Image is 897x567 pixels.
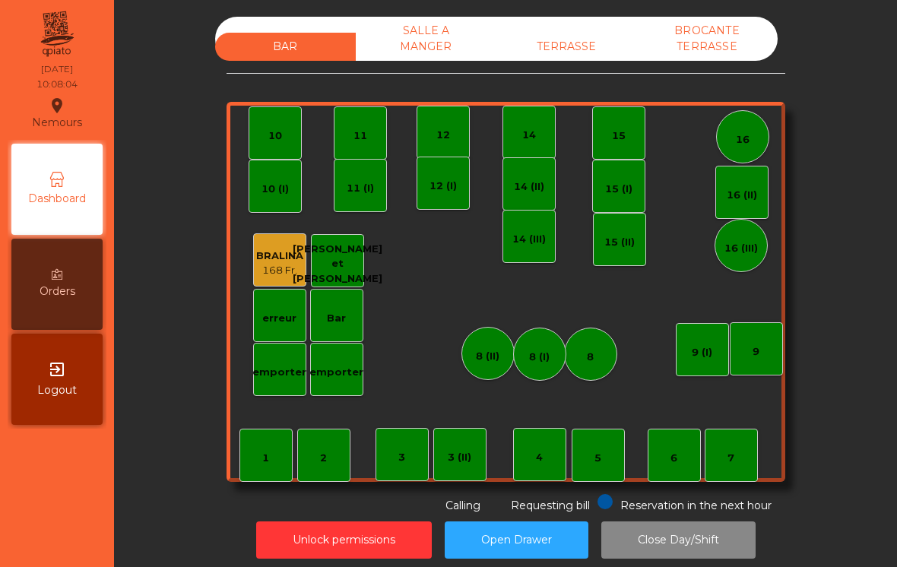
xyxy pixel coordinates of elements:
[529,350,550,365] div: 8 (I)
[398,450,405,465] div: 3
[261,182,289,197] div: 10 (I)
[476,349,499,364] div: 8 (II)
[38,8,75,61] img: qpiato
[594,451,601,466] div: 5
[605,182,632,197] div: 15 (I)
[28,191,86,207] span: Dashboard
[293,242,382,287] div: [PERSON_NAME] et [PERSON_NAME]
[268,128,282,144] div: 10
[40,283,75,299] span: Orders
[347,181,374,196] div: 11 (I)
[514,179,544,195] div: 14 (II)
[48,97,66,115] i: location_on
[215,33,356,61] div: BAR
[327,311,346,326] div: Bar
[309,365,363,380] div: emporter
[522,128,536,143] div: 14
[429,179,457,194] div: 12 (I)
[448,450,471,465] div: 3 (II)
[320,451,327,466] div: 2
[48,360,66,379] i: exit_to_app
[445,521,588,559] button: Open Drawer
[256,249,303,264] div: BRALINA
[445,499,480,512] span: Calling
[753,344,759,360] div: 9
[356,17,496,61] div: SALLE A MANGER
[587,350,594,365] div: 8
[262,451,269,466] div: 1
[601,521,756,559] button: Close Day/Shift
[620,499,772,512] span: Reservation in the next hour
[36,78,78,91] div: 10:08:04
[41,62,73,76] div: [DATE]
[256,263,303,278] div: 168 Fr.
[727,451,734,466] div: 7
[692,345,712,360] div: 9 (I)
[736,132,750,147] div: 16
[436,128,450,143] div: 12
[724,241,758,256] div: 16 (III)
[637,17,778,61] div: BROCANTE TERRASSE
[37,382,77,398] span: Logout
[262,311,296,326] div: erreur
[612,128,626,144] div: 15
[512,232,546,247] div: 14 (III)
[252,365,306,380] div: emporter
[496,33,637,61] div: TERRASSE
[353,128,367,144] div: 11
[604,235,635,250] div: 15 (II)
[511,499,590,512] span: Requesting bill
[536,450,543,465] div: 4
[32,94,82,132] div: Nemours
[727,188,757,203] div: 16 (II)
[256,521,432,559] button: Unlock permissions
[670,451,677,466] div: 6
